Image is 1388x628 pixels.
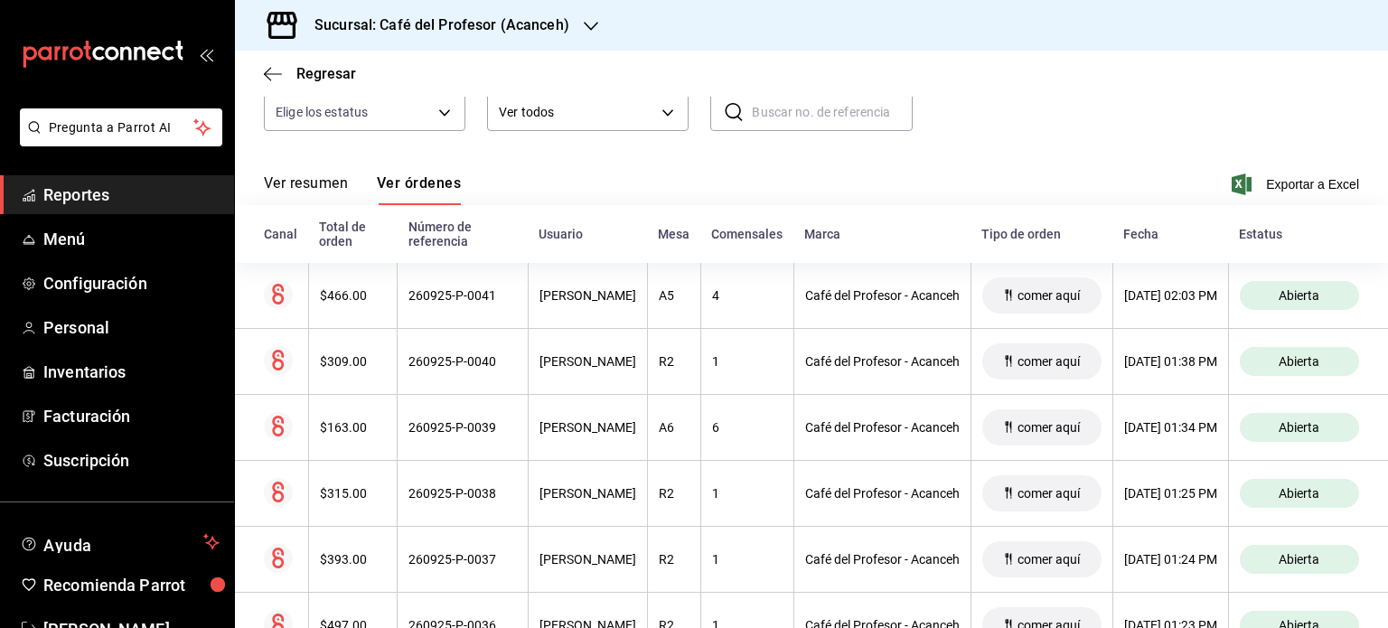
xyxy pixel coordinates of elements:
button: Regresar [264,65,356,82]
div: [DATE] 01:24 PM [1124,552,1217,567]
div: $315.00 [320,486,387,501]
span: Ver todos [499,103,655,122]
div: Café del Profesor - Acanceh [805,354,960,369]
div: Café del Profesor - Acanceh [805,288,960,303]
span: Facturación [43,404,220,428]
div: 4 [712,288,783,303]
div: Café del Profesor - Acanceh [805,420,960,435]
div: A5 [659,288,689,303]
span: Ayuda [43,531,196,553]
span: Abierta [1271,486,1327,501]
button: Ver órdenes [377,174,461,205]
span: Regresar [296,65,356,82]
div: 1 [712,486,783,501]
div: R2 [659,486,689,501]
div: Usuario [539,227,636,241]
div: Total de orden [319,220,387,248]
div: [PERSON_NAME] [539,354,636,369]
div: R2 [659,552,689,567]
div: Número de referencia [408,220,518,248]
span: comer aquí [1010,552,1087,567]
div: [PERSON_NAME] [539,420,636,435]
span: Abierta [1271,354,1327,369]
div: Estatus [1239,227,1359,241]
div: Canal [264,227,297,241]
button: Exportar a Excel [1235,173,1359,195]
span: Abierta [1271,552,1327,567]
span: comer aquí [1010,420,1087,435]
div: Mesa [658,227,689,241]
h3: Sucursal: Café del Profesor (Acanceh) [300,14,569,36]
div: 260925-P-0041 [408,288,517,303]
div: $309.00 [320,354,387,369]
button: Pregunta a Parrot AI [20,108,222,146]
span: comer aquí [1010,354,1087,369]
div: [DATE] 01:25 PM [1124,486,1217,501]
div: Fecha [1123,227,1217,241]
div: Café del Profesor - Acanceh [805,486,960,501]
div: [DATE] 01:38 PM [1124,354,1217,369]
div: $466.00 [320,288,387,303]
span: Suscripción [43,448,220,473]
div: 1 [712,354,783,369]
div: [DATE] 02:03 PM [1124,288,1217,303]
button: Ver resumen [264,174,348,205]
span: Inventarios [43,360,220,384]
div: $163.00 [320,420,387,435]
div: [PERSON_NAME] [539,486,636,501]
div: Marca [804,227,960,241]
input: Buscar no. de referencia [752,94,912,130]
div: 260925-P-0039 [408,420,517,435]
span: Menú [43,227,220,251]
div: R2 [659,354,689,369]
div: 6 [712,420,783,435]
span: Personal [43,315,220,340]
div: Café del Profesor - Acanceh [805,552,960,567]
div: 1 [712,552,783,567]
div: 260925-P-0040 [408,354,517,369]
span: Pregunta a Parrot AI [49,118,194,137]
div: 260925-P-0037 [408,552,517,567]
div: [PERSON_NAME] [539,552,636,567]
span: Abierta [1271,420,1327,435]
div: Comensales [711,227,783,241]
div: navigation tabs [264,174,461,205]
span: Abierta [1271,288,1327,303]
div: [DATE] 01:34 PM [1124,420,1217,435]
a: Pregunta a Parrot AI [13,131,222,150]
span: Recomienda Parrot [43,573,220,597]
span: comer aquí [1010,486,1087,501]
span: Configuración [43,271,220,295]
button: open_drawer_menu [199,47,213,61]
div: $393.00 [320,552,387,567]
div: 260925-P-0038 [408,486,517,501]
div: Tipo de orden [981,227,1102,241]
span: Reportes [43,183,220,207]
span: Elige los estatus [276,103,368,121]
div: [PERSON_NAME] [539,288,636,303]
span: comer aquí [1010,288,1087,303]
div: A6 [659,420,689,435]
